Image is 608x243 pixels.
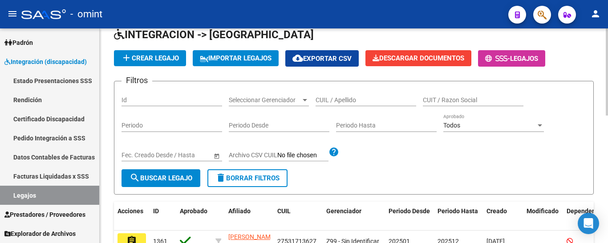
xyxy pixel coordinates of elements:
mat-icon: person [590,8,601,19]
span: Afiliado [228,207,251,215]
datatable-header-cell: ID [150,202,176,231]
span: Acciones [118,207,143,215]
span: Periodo Desde [389,207,430,215]
mat-icon: search [130,172,140,183]
button: -Legajos [478,50,545,67]
input: Fecha inicio [122,151,154,159]
mat-icon: add [121,52,132,63]
datatable-header-cell: Gerenciador [323,202,385,231]
datatable-header-cell: Periodo Desde [385,202,434,231]
mat-icon: cloud_download [292,53,303,64]
input: Archivo CSV CUIL [277,151,328,159]
input: Fecha fin [162,151,205,159]
span: Periodo Hasta [438,207,478,215]
datatable-header-cell: Modificado [523,202,563,231]
span: Modificado [527,207,559,215]
span: Integración (discapacidad) [4,57,87,67]
datatable-header-cell: Periodo Hasta [434,202,483,231]
button: Exportar CSV [285,50,359,67]
button: Descargar Documentos [365,50,471,66]
datatable-header-cell: Aprobado [176,202,212,231]
span: Explorador de Archivos [4,229,76,239]
span: Exportar CSV [292,55,352,63]
span: Seleccionar Gerenciador [229,96,301,104]
button: Buscar Legajo [122,169,200,187]
button: Open calendar [212,151,221,160]
datatable-header-cell: CUIL [274,202,323,231]
span: IMPORTAR LEGAJOS [200,54,272,62]
span: Aprobado [180,207,207,215]
span: - [485,55,510,63]
span: INTEGRACION -> [GEOGRAPHIC_DATA] [114,28,314,41]
mat-icon: help [328,147,339,157]
button: IMPORTAR LEGAJOS [193,50,279,66]
h3: Filtros [122,74,152,87]
datatable-header-cell: Creado [483,202,523,231]
span: Legajos [510,55,538,63]
button: Crear Legajo [114,50,186,66]
span: ID [153,207,159,215]
datatable-header-cell: Afiliado [225,202,274,231]
span: Padrón [4,38,33,48]
datatable-header-cell: Acciones [114,202,150,231]
span: Buscar Legajo [130,174,192,182]
span: Gerenciador [326,207,361,215]
button: Borrar Filtros [207,169,288,187]
span: Dependencia [567,207,604,215]
span: CUIL [277,207,291,215]
mat-icon: menu [7,8,18,19]
span: Prestadores / Proveedores [4,210,85,219]
div: Open Intercom Messenger [578,213,599,234]
span: Descargar Documentos [373,54,464,62]
mat-icon: delete [215,172,226,183]
span: Archivo CSV CUIL [229,151,277,159]
span: Todos [443,122,460,129]
span: Crear Legajo [121,54,179,62]
span: - omint [70,4,102,24]
span: Borrar Filtros [215,174,280,182]
span: Creado [486,207,507,215]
